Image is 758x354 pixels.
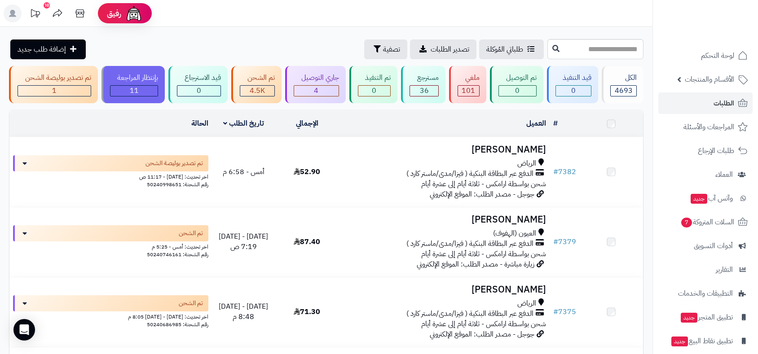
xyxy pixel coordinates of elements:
a: قيد الاسترجاع 0 [167,66,229,103]
a: تم تصدير بوليصة الشحن 1 [7,66,100,103]
span: 101 [462,85,475,96]
a: التقارير [658,259,753,280]
div: 36 [410,86,438,96]
img: logo-2.png [697,25,749,44]
span: زيارة مباشرة - مصدر الطلب: الموقع الإلكتروني [417,259,534,270]
span: 0 [515,85,520,96]
span: رقم الشحنة: 50240998651 [147,180,208,188]
div: اخر تحديث: [DATE] - [DATE] 8:05 م [13,311,208,321]
a: تاريخ الطلب [223,118,264,129]
span: 4.5K [250,85,265,96]
div: 1 [18,86,91,96]
div: 0 [499,86,536,96]
span: 52.90 [294,166,320,177]
a: العميل [526,118,546,129]
span: 7 [681,218,692,227]
span: 4693 [615,85,633,96]
div: 0 [556,86,591,96]
div: 4539 [240,86,274,96]
span: وآتس آب [690,192,733,205]
span: جوجل - مصدر الطلب: الموقع الإلكتروني [430,189,534,200]
span: الأقسام والمنتجات [685,73,734,86]
span: إضافة طلب جديد [18,44,66,55]
span: طلبات الإرجاع [698,144,734,157]
span: الدفع عبر البطاقة البنكية ( فيزا/مدى/ماستر كارد ) [406,309,533,319]
div: 4 [294,86,339,96]
span: المراجعات والأسئلة [683,121,734,133]
span: تم الشحن [179,229,203,238]
span: شحن بواسطة ارامكس - ثلاثة أيام إلى عشرة أيام [421,179,546,189]
div: ملغي [458,73,480,83]
a: تم التوصيل 0 [488,66,545,103]
a: قيد التنفيذ 0 [545,66,600,103]
span: التطبيقات والخدمات [678,287,733,300]
a: تطبيق نقاط البيعجديد [658,330,753,352]
span: أدوات التسويق [694,240,733,252]
span: جوجل - مصدر الطلب: الموقع الإلكتروني [430,329,534,340]
a: ملغي 101 [447,66,488,103]
div: الكل [610,73,637,83]
span: رفيق [107,8,121,19]
div: 10 [44,2,50,9]
span: [DATE] - [DATE] 8:48 م [219,301,268,322]
div: Open Intercom Messenger [13,319,35,341]
div: 11 [110,86,158,96]
span: 87.40 [294,236,320,247]
span: الرياض [517,298,536,309]
div: تم التنفيذ [358,73,391,83]
span: # [553,306,558,317]
a: الإجمالي [296,118,318,129]
div: قيد التنفيذ [555,73,592,83]
span: طلباتي المُوكلة [486,44,523,55]
span: 0 [372,85,376,96]
span: 71.30 [294,306,320,317]
a: #7379 [553,236,576,247]
div: تم تصدير بوليصة الشحن [18,73,91,83]
a: جاري التوصيل 4 [283,66,348,103]
div: 101 [458,86,479,96]
a: #7375 [553,306,576,317]
span: 0 [197,85,201,96]
span: جديد [681,313,697,323]
a: لوحة التحكم [658,45,753,66]
div: 0 [358,86,391,96]
span: الدفع عبر البطاقة البنكية ( فيزا/مدى/ماستر كارد ) [406,239,533,249]
div: اخر تحديث: أمس - 5:25 م [13,241,208,251]
div: مسترجع [410,73,439,83]
div: بإنتظار المراجعة [110,73,159,83]
div: 0 [177,86,220,96]
div: تم الشحن [240,73,275,83]
span: 0 [571,85,576,96]
a: العملاء [658,164,753,185]
h3: [PERSON_NAME] [342,284,546,295]
a: المراجعات والأسئلة [658,116,753,138]
a: إضافة طلب جديد [10,39,86,59]
h3: [PERSON_NAME] [342,144,546,155]
a: السلات المتروكة7 [658,211,753,233]
a: تطبيق المتجرجديد [658,306,753,328]
a: تحديثات المنصة [24,4,46,25]
span: تطبيق المتجر [680,311,733,323]
div: قيد الاسترجاع [177,73,221,83]
a: أدوات التسويق [658,235,753,257]
span: العيون (الهفوف) [493,228,536,239]
button: تصفية [364,39,407,59]
span: رقم الشحنة: 50240746161 [147,250,208,258]
span: الطلبات [714,97,734,109]
span: تطبيق نقاط البيع [670,335,733,347]
span: تم تصدير بوليصة الشحن [145,159,203,168]
span: # [553,236,558,247]
span: الرياض [517,158,536,169]
span: شحن بواسطة ارامكس - ثلاثة أيام إلى عشرة أيام [421,249,546,259]
span: أمس - 6:58 م [223,166,264,177]
h3: [PERSON_NAME] [342,214,546,225]
a: الحالة [191,118,208,129]
a: تصدير الطلبات [410,39,476,59]
span: 1 [52,85,57,96]
span: لوحة التحكم [701,49,734,62]
span: جديد [671,337,688,346]
span: 4 [314,85,318,96]
img: ai-face.png [125,4,143,22]
span: التقارير [716,263,733,276]
span: جديد [691,194,707,204]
